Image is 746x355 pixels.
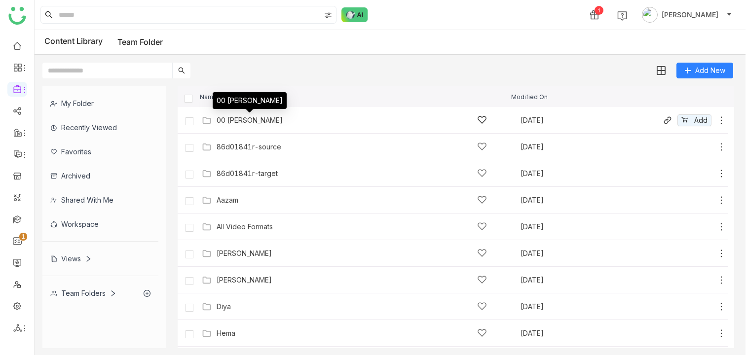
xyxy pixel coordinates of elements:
[200,94,217,100] span: Name
[202,222,212,232] img: Folder
[50,289,116,297] div: Team Folders
[676,63,733,78] button: Add New
[521,143,621,150] div: [DATE]
[341,7,368,22] img: ask-buddy-normal.svg
[217,116,283,124] a: 00 [PERSON_NAME]
[42,91,158,115] div: My Folder
[202,275,212,285] img: Folder
[42,115,158,140] div: Recently Viewed
[202,169,212,178] img: Folder
[44,36,163,48] div: Content Library
[217,276,272,284] a: [PERSON_NAME]
[521,277,621,284] div: [DATE]
[521,223,621,230] div: [DATE]
[42,140,158,164] div: Favorites
[202,248,212,258] img: Folder
[217,223,273,231] a: All Video Formats
[521,303,621,310] div: [DATE]
[695,65,725,76] span: Add New
[217,249,272,257] a: [PERSON_NAME]
[521,170,621,177] div: [DATE]
[217,196,238,204] a: Aazam
[511,94,548,100] span: Modified On
[213,92,287,109] div: 00 [PERSON_NAME]
[21,232,25,242] p: 1
[42,188,158,212] div: Shared with me
[617,11,627,21] img: help.svg
[595,6,603,15] div: 1
[8,7,26,25] img: logo
[217,170,278,177] a: 86d01841r-target
[217,303,231,311] a: Diya
[662,9,718,20] span: [PERSON_NAME]
[217,329,235,337] a: Hema
[521,330,621,337] div: [DATE]
[657,66,666,75] img: grid.svg
[202,115,212,125] img: Folder
[217,143,281,151] a: 86d01841r-source
[117,37,163,47] a: Team Folder
[50,254,92,263] div: Views
[202,142,212,152] img: Folder
[521,197,621,204] div: [DATE]
[42,164,158,188] div: Archived
[42,212,158,236] div: Workspace
[521,250,621,257] div: [DATE]
[324,11,332,19] img: search-type.svg
[642,7,658,23] img: avatar
[202,328,212,338] img: Folder
[19,233,27,241] nz-badge-sup: 1
[677,114,711,126] button: Add
[521,117,621,124] div: [DATE]
[640,7,734,23] button: [PERSON_NAME]
[694,115,708,126] span: Add
[202,302,212,312] img: Folder
[202,195,212,205] img: Folder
